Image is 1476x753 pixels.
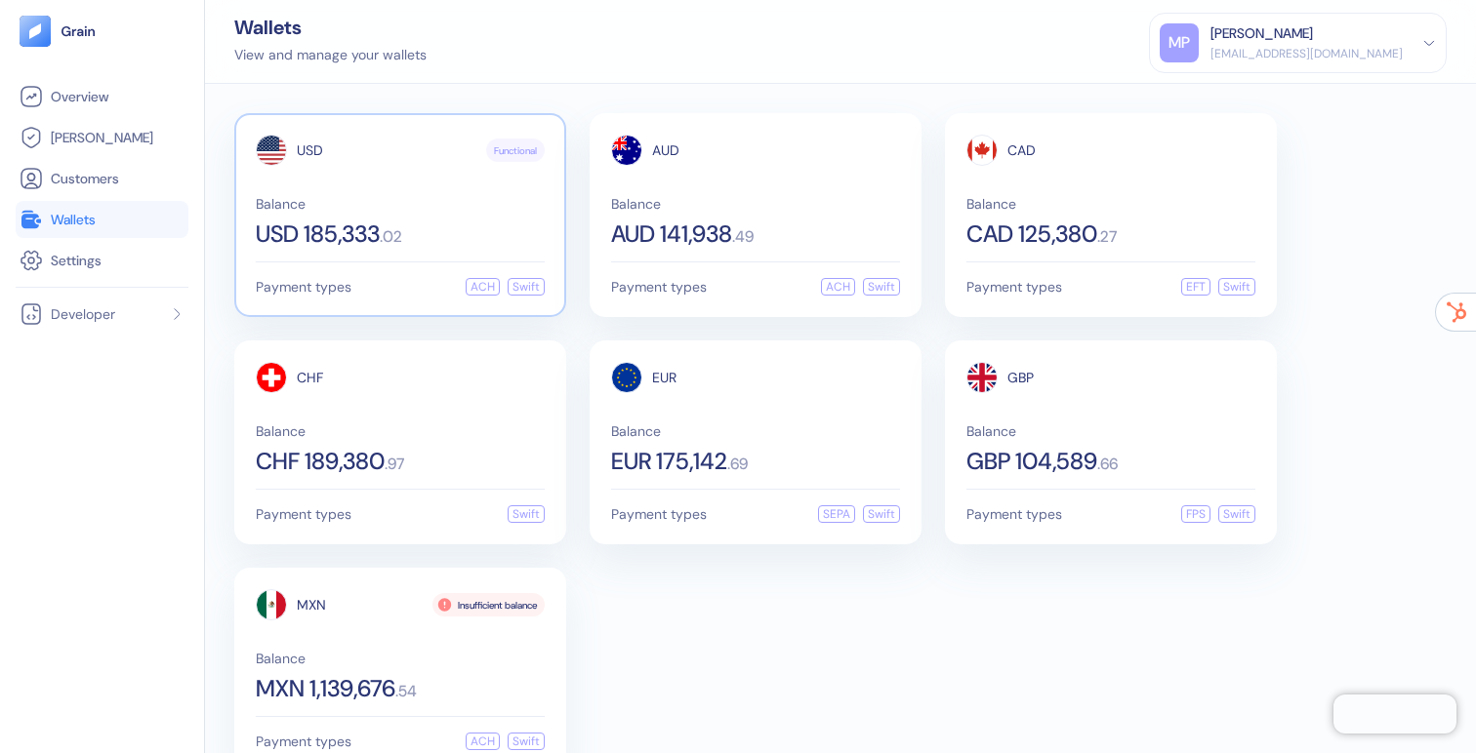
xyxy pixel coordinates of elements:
span: EUR 175,142 [611,450,727,473]
span: USD [297,143,323,157]
span: Overview [51,87,108,106]
div: Insufficient balance [432,593,545,616]
div: ACH [821,278,855,296]
div: SEPA [818,505,855,523]
span: Balance [611,424,900,438]
span: Payment types [256,280,351,294]
span: . 97 [385,456,404,472]
iframe: Chatra live chat [1333,694,1456,733]
span: GBP [1007,371,1034,384]
span: Payment types [966,507,1062,521]
span: Balance [611,197,900,211]
span: Balance [966,197,1255,211]
span: GBP 104,589 [966,450,1097,473]
div: Swift [863,278,900,296]
span: Balance [256,197,545,211]
span: . 69 [727,456,748,472]
span: CAD 125,380 [966,222,1097,246]
span: EUR [652,371,676,384]
img: logo [61,24,97,38]
span: Customers [51,169,119,188]
span: MXN [297,598,326,612]
span: Payment types [256,734,351,748]
div: [EMAIL_ADDRESS][DOMAIN_NAME] [1210,45,1403,62]
span: Payment types [611,507,707,521]
div: Swift [1218,505,1255,523]
span: Settings [51,251,102,270]
span: Balance [966,424,1255,438]
span: Balance [256,424,545,438]
span: . 02 [380,229,402,245]
span: Developer [51,304,115,324]
div: FPS [1181,505,1210,523]
a: [PERSON_NAME] [20,126,184,149]
span: Functional [494,143,537,158]
span: MXN 1,139,676 [256,677,395,700]
span: [PERSON_NAME] [51,128,153,147]
div: EFT [1181,278,1210,296]
span: . 27 [1097,229,1117,245]
span: . 54 [395,684,417,699]
span: CHF 189,380 [256,450,385,473]
div: View and manage your wallets [234,45,427,65]
div: Swift [1218,278,1255,296]
div: Swift [863,505,900,523]
div: ACH [466,278,500,296]
div: Wallets [234,18,427,37]
a: Settings [20,249,184,272]
span: Balance [256,652,545,665]
a: Customers [20,167,184,190]
a: Overview [20,85,184,108]
div: Swift [508,278,545,296]
span: . 66 [1097,456,1118,472]
span: AUD 141,938 [611,222,732,246]
div: [PERSON_NAME] [1210,23,1313,44]
a: Wallets [20,208,184,231]
div: Swift [508,505,545,523]
span: USD 185,333 [256,222,380,246]
span: AUD [652,143,679,157]
span: Payment types [966,280,1062,294]
div: Swift [508,733,545,750]
span: CAD [1007,143,1036,157]
span: CHF [297,371,323,384]
span: Payment types [256,507,351,521]
span: Wallets [51,210,96,229]
img: logo-tablet-V2.svg [20,16,51,47]
span: Payment types [611,280,707,294]
div: ACH [466,733,500,750]
div: MP [1160,23,1199,62]
span: . 49 [732,229,754,245]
